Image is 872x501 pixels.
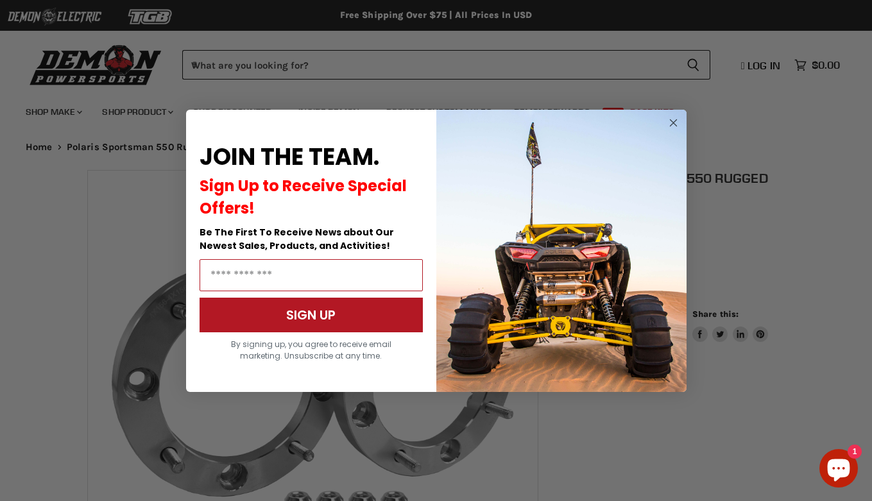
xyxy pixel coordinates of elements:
button: Close dialog [665,115,681,131]
span: Sign Up to Receive Special Offers! [200,175,407,219]
inbox-online-store-chat: Shopify online store chat [816,449,862,491]
button: SIGN UP [200,298,423,332]
span: By signing up, you agree to receive email marketing. Unsubscribe at any time. [231,339,391,361]
span: Be The First To Receive News about Our Newest Sales, Products, and Activities! [200,226,394,252]
input: Email Address [200,259,423,291]
img: a9095488-b6e7-41ba-879d-588abfab540b.jpeg [436,110,687,392]
span: JOIN THE TEAM. [200,140,379,173]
